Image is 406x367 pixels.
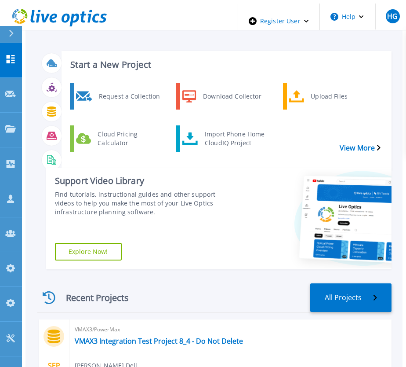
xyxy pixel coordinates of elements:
a: View More [340,144,381,152]
a: Request a Collection [70,83,168,110]
a: Cloud Pricing Calculator [70,125,168,152]
a: VMAX3 Integration Test Project 8_4 - Do Not Delete [75,337,243,345]
div: Support Video Library [55,175,232,187]
span: VMAX3/PowerMax [75,325,386,334]
div: Upload Files [306,85,379,107]
div: Find tutorials, instructional guides and other support videos to help you make the most of your L... [55,190,232,217]
div: Import Phone Home CloudIQ Project [200,128,275,150]
a: Upload Files [283,83,381,110]
h3: Start a New Project [70,60,380,70]
span: HG [387,13,398,20]
button: Help [320,4,375,30]
a: All Projects [310,283,391,312]
a: Download Collector [176,83,275,110]
div: Register User [238,4,319,39]
div: Cloud Pricing Calculator [93,128,166,150]
div: Download Collector [199,85,272,107]
a: Explore Now! [55,243,122,261]
div: Request a Collection [94,85,166,107]
div: Recent Projects [37,287,143,308]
